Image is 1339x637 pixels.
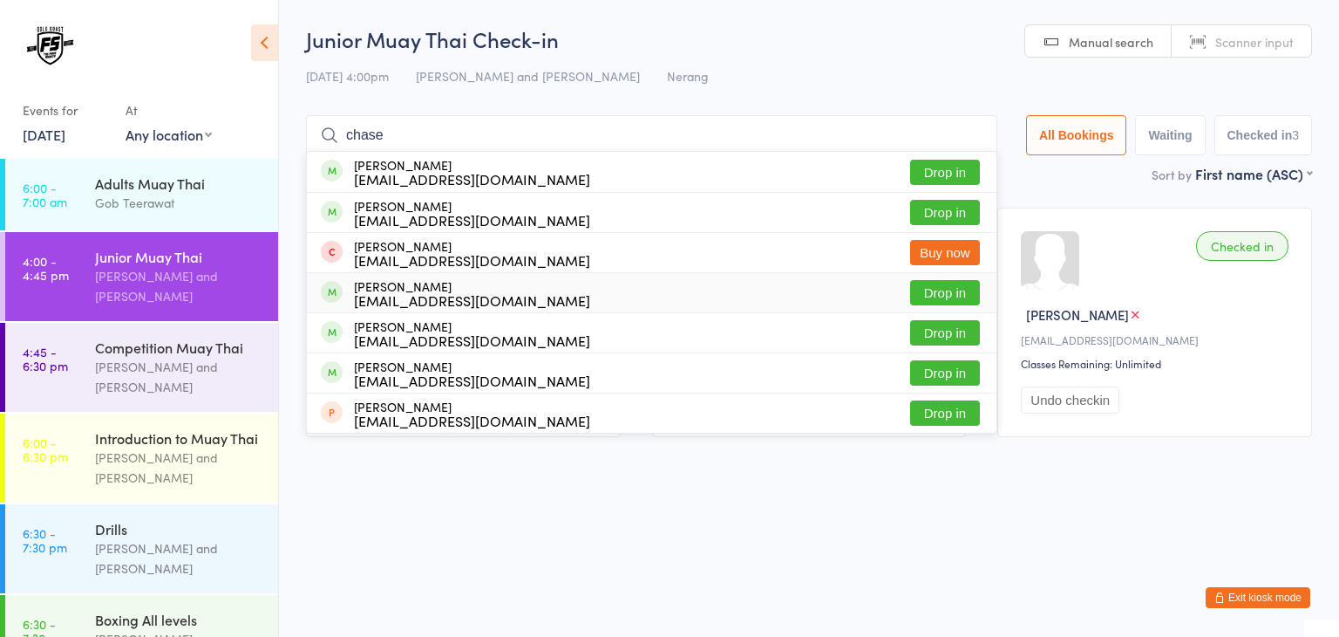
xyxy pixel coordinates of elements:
[95,174,263,193] div: Adults Muay Thai
[23,96,108,125] div: Events for
[354,293,590,307] div: [EMAIL_ADDRESS][DOMAIN_NAME]
[95,338,263,357] div: Competition Muay Thai
[95,428,263,448] div: Introduction to Muay Thai
[95,448,263,488] div: [PERSON_NAME] and [PERSON_NAME]
[1069,33,1153,51] span: Manual search
[23,181,67,209] time: 6:00 - 7:00 am
[910,280,980,305] button: Drop in
[354,373,590,387] div: [EMAIL_ADDRESS][DOMAIN_NAME]
[1215,33,1294,51] span: Scanner input
[910,360,980,386] button: Drop in
[354,199,590,227] div: [PERSON_NAME]
[354,239,590,267] div: [PERSON_NAME]
[23,526,67,554] time: 6:30 - 7:30 pm
[1135,115,1205,155] button: Waiting
[1196,231,1288,261] div: Checked in
[910,240,980,265] button: Buy now
[23,125,65,144] a: [DATE]
[354,213,590,227] div: [EMAIL_ADDRESS][DOMAIN_NAME]
[306,24,1312,53] h2: Junior Muay Thai Check-in
[354,172,590,186] div: [EMAIL_ADDRESS][DOMAIN_NAME]
[910,160,980,185] button: Drop in
[1026,115,1127,155] button: All Bookings
[5,159,278,230] a: 6:00 -7:00 amAdults Muay ThaiGob Teerawat
[95,519,263,538] div: Drills
[23,254,69,282] time: 4:00 - 4:45 pm
[95,357,263,397] div: [PERSON_NAME] and [PERSON_NAME]
[5,232,278,321] a: 4:00 -4:45 pmJunior Muay Thai[PERSON_NAME] and [PERSON_NAME]
[1021,387,1119,414] button: Undo checkin
[910,320,980,346] button: Drop in
[95,193,263,213] div: Gob Teerawat
[667,67,709,85] span: Nerang
[1195,164,1312,183] div: First name (ASC)
[354,333,590,347] div: [EMAIL_ADDRESS][DOMAIN_NAME]
[354,360,590,387] div: [PERSON_NAME]
[1026,305,1129,324] span: [PERSON_NAME]
[23,345,68,373] time: 4:45 - 6:30 pm
[354,400,590,428] div: [PERSON_NAME]
[910,401,980,426] button: Drop in
[23,435,68,463] time: 6:00 - 6:30 pm
[5,504,278,593] a: 6:30 -7:30 pmDrills[PERSON_NAME] and [PERSON_NAME]
[354,319,590,347] div: [PERSON_NAME]
[95,247,263,266] div: Junior Muay Thai
[17,13,83,79] img: The Fight Society
[354,279,590,307] div: [PERSON_NAME]
[95,266,263,306] div: [PERSON_NAME] and [PERSON_NAME]
[416,67,640,85] span: [PERSON_NAME] and [PERSON_NAME]
[1152,166,1192,183] label: Sort by
[910,200,980,225] button: Drop in
[306,67,389,85] span: [DATE] 4:00pm
[1292,128,1299,142] div: 3
[1021,356,1294,371] div: Classes Remaining: Unlimited
[306,115,997,155] input: Search
[126,96,212,125] div: At
[354,253,590,267] div: [EMAIL_ADDRESS][DOMAIN_NAME]
[5,323,278,412] a: 4:45 -6:30 pmCompetition Muay Thai[PERSON_NAME] and [PERSON_NAME]
[1206,587,1310,608] button: Exit kiosk mode
[1021,332,1294,347] div: [EMAIL_ADDRESS][DOMAIN_NAME]
[354,414,590,428] div: [EMAIL_ADDRESS][DOMAIN_NAME]
[1214,115,1313,155] button: Checked in3
[354,158,590,186] div: [PERSON_NAME]
[126,125,212,144] div: Any location
[5,414,278,503] a: 6:00 -6:30 pmIntroduction to Muay Thai[PERSON_NAME] and [PERSON_NAME]
[95,538,263,579] div: [PERSON_NAME] and [PERSON_NAME]
[95,610,263,629] div: Boxing All levels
